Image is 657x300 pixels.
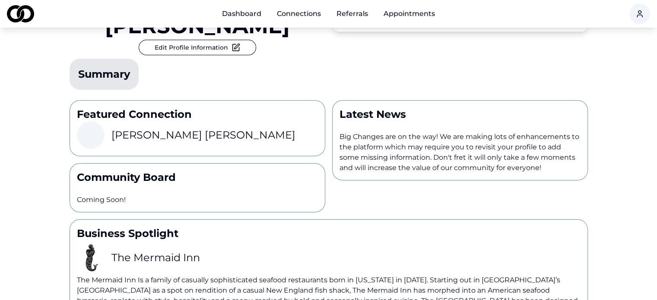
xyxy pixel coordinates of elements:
div: Summary [78,67,130,81]
p: Big Changes are on the way! We are making lots of enhancements to the platform which may require ... [340,132,581,173]
h3: The Mermaid Inn [111,251,200,265]
p: Community Board [77,171,318,184]
p: Business Spotlight [77,227,581,240]
img: 2536d4df-93e4-455f-9ee8-7602d4669c22-images-images-profile_picture.png [77,244,105,272]
a: Dashboard [215,5,268,22]
p: Coming Soon! [77,195,318,205]
img: logo [7,5,34,22]
button: Edit Profile Information [139,40,256,55]
p: Latest News [340,107,581,121]
a: Referrals [330,5,375,22]
a: Connections [270,5,328,22]
a: Appointments [377,5,442,22]
h3: [PERSON_NAME] [PERSON_NAME] [111,128,295,142]
nav: Main [215,5,442,22]
p: Featured Connection [77,107,318,121]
